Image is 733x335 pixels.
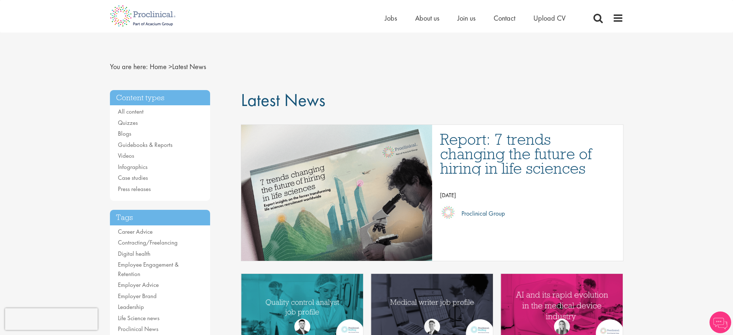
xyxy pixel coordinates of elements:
a: Videos [118,152,134,160]
a: Infographics [118,163,148,171]
a: Life Science news [118,314,159,322]
p: Proclinical Group [456,208,505,219]
iframe: reCAPTCHA [5,308,98,330]
a: Quizzes [118,119,138,127]
a: Report: 7 trends changing the future of hiring in life sciences [440,132,616,175]
h3: Content types [110,90,210,106]
span: Latest News [150,62,206,71]
img: Joshua Godden [294,319,310,335]
a: All content [118,107,144,115]
a: Employer Brand [118,292,157,300]
a: About us [415,13,439,23]
a: Link to a post [241,125,432,261]
span: Latest News [241,88,325,111]
img: Chatbot [709,311,731,333]
span: You are here: [110,62,148,71]
img: George Watson [424,319,440,335]
a: Upload CV [533,13,566,23]
a: Guidebooks & Reports [118,141,172,149]
a: Leadership [118,303,144,311]
img: Proclinical: Life sciences hiring trends report 2025 [216,125,457,261]
img: Hannah Burke [554,319,570,335]
span: > [169,62,172,71]
a: Proclinical News [118,325,158,333]
img: Proclinical Group [440,204,456,220]
a: Contracting/Freelancing [118,238,178,246]
a: Join us [457,13,476,23]
a: Case studies [118,174,148,182]
a: Jobs [385,13,397,23]
h3: Tags [110,210,210,225]
a: Contact [494,13,515,23]
a: Blogs [118,130,131,137]
a: breadcrumb link to Home [150,62,167,71]
a: Employer Advice [118,281,159,289]
a: Proclinical Group Proclinical Group [440,204,616,222]
a: Digital health [118,250,150,258]
a: Career Advice [118,228,153,236]
p: [DATE] [440,190,616,201]
a: Press releases [118,185,151,193]
a: Employee Engagement & Retention [118,260,179,278]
